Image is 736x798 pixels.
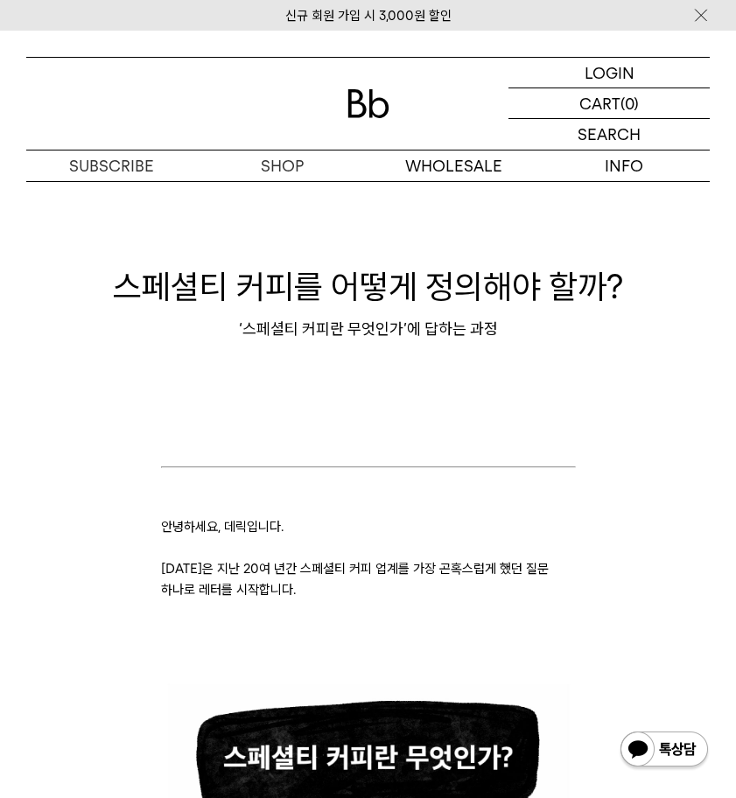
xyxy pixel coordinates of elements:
[508,58,710,88] a: LOGIN
[347,89,389,118] img: 로고
[619,730,710,772] img: 카카오톡 채널 1:1 채팅 버튼
[368,150,539,181] p: WHOLESALE
[508,88,710,119] a: CART (0)
[26,318,710,339] div: ‘스페셜티 커피란 무엇인가’에 답하는 과정
[26,263,710,310] h1: 스페셜티 커피를 어떻게 정의해야 할까?
[161,558,576,600] p: [DATE]은 지난 20여 년간 스페셜티 커피 업계를 가장 곤혹스럽게 했던 질문 하나로 레터를 시작합니다.
[620,88,639,118] p: (0)
[578,119,641,150] p: SEARCH
[285,8,452,24] a: 신규 회원 가입 시 3,000원 할인
[26,150,197,181] a: SUBSCRIBE
[539,150,710,181] p: INFO
[579,88,620,118] p: CART
[161,516,576,537] p: 안녕하세요, 데릭입니다.
[585,58,634,87] p: LOGIN
[197,150,368,181] a: SHOP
